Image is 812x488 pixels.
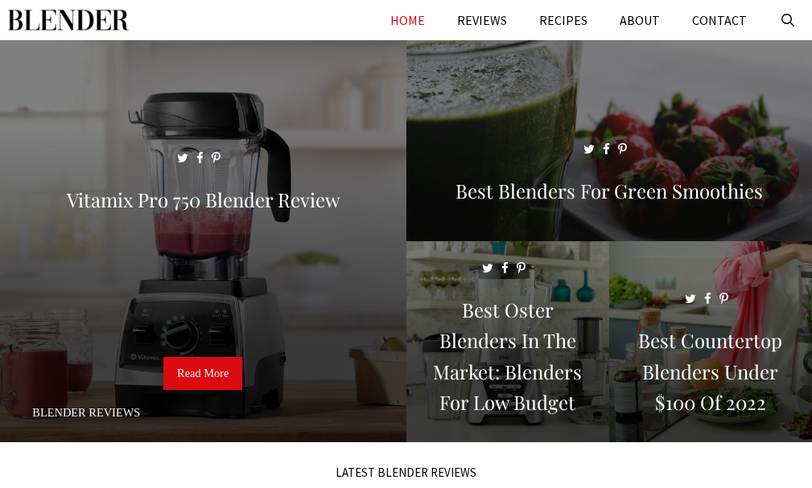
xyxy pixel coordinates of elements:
a: Blender Reviews [32,406,140,419]
a: Best Countertop Blenders Under $100 of 2022 [609,423,812,439]
a: Best Oster Blenders in the Market: Blenders for Low Budget [406,423,609,439]
h3: LATEST BLENDER REVIEWS [20,466,792,478]
a: Read More [163,357,242,391]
